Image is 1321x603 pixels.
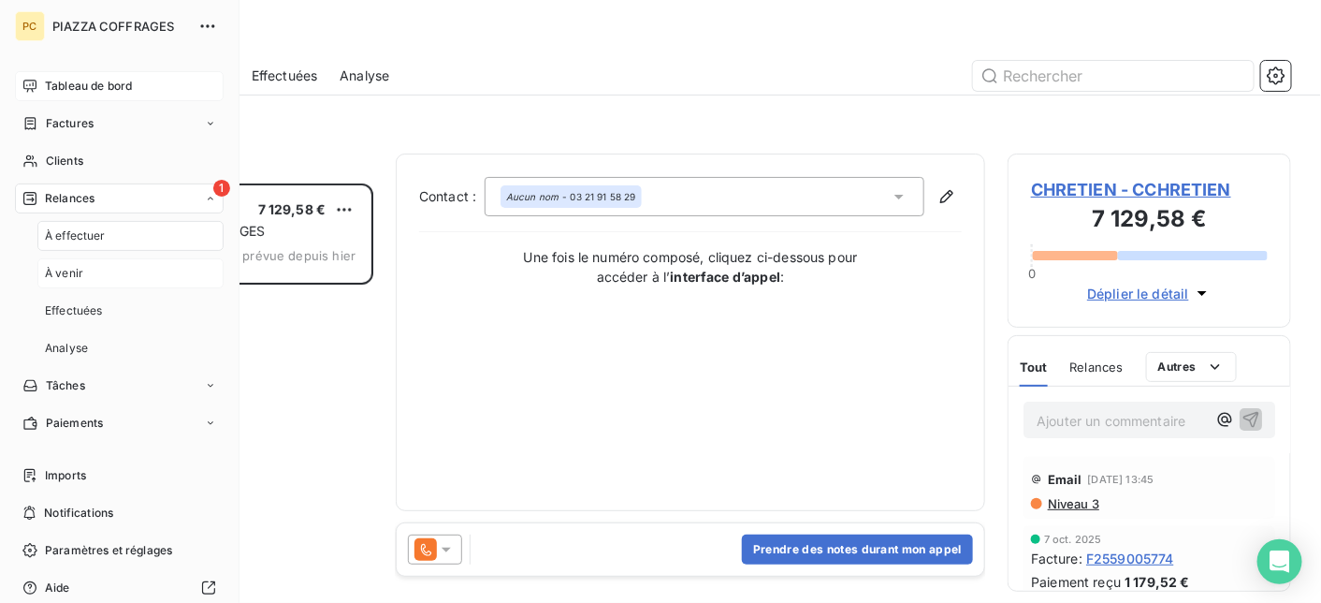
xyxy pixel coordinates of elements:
div: Open Intercom Messenger [1257,539,1302,584]
span: 1 [213,180,230,197]
span: Relances [1070,360,1124,375]
span: Imports [45,467,86,484]
span: [DATE] 13:45 [1088,474,1154,485]
span: Email [1048,472,1082,487]
span: Effectuées [252,66,318,85]
span: F2559005774 [1086,549,1174,568]
span: Analyse [45,340,88,357]
p: Une fois le numéro composé, cliquez ci-dessous pour accéder à l’ : [503,247,878,287]
label: Contact : [419,187,485,206]
em: Aucun nom [506,190,559,203]
span: Effectuées [45,302,103,319]
span: Tableau de bord [45,78,132,95]
span: CHRETIEN - CCHRETIEN [1031,177,1268,202]
button: Autres [1146,352,1237,382]
span: À venir [45,265,83,282]
span: Paiement reçu [1031,572,1121,592]
span: Facture : [1031,549,1082,568]
span: 0 [1028,266,1036,281]
span: Paramètres et réglages [45,542,172,559]
span: prévue depuis hier [242,248,356,263]
h3: 7 129,58 € [1031,202,1268,240]
span: Clients [46,153,83,169]
span: 7 oct. 2025 [1044,534,1102,545]
a: Aide [15,573,224,603]
span: Analyse [340,66,389,85]
button: Déplier le détail [1081,283,1217,304]
div: PC [15,11,45,41]
span: Déplier le détail [1087,284,1189,303]
button: Prendre des notes durant mon appel [742,535,973,565]
input: Rechercher [973,61,1254,91]
span: Aide [45,580,70,596]
span: 1 179,52 € [1125,572,1190,592]
strong: interface d’appel [671,269,781,285]
span: Paiements [46,415,103,432]
span: Tout [1020,360,1048,375]
div: - 03 21 91 58 29 [506,190,636,203]
span: Notifications [44,505,113,522]
span: PIAZZA COFFRAGES [52,19,187,34]
span: À effectuer [45,228,106,244]
span: 7 129,58 € [258,201,327,217]
span: Tâches [46,377,85,394]
span: Relances [45,190,94,207]
span: Factures [46,115,94,132]
span: Niveau 3 [1046,496,1099,511]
